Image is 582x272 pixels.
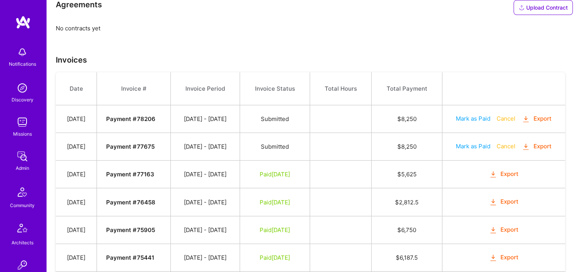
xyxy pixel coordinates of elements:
td: $ 8,250 [372,133,442,161]
th: Invoice # [97,72,170,105]
i: icon OrangeDownload [522,143,530,151]
td: [DATE] [56,161,97,188]
td: $ 6,750 [372,216,442,244]
strong: Payment # 75441 [106,254,154,261]
td: [DATE] [56,133,97,161]
td: [DATE] [56,188,97,216]
strong: Payment # 76458 [106,199,155,206]
i: icon OrangeDownload [489,253,498,262]
span: Paid [DATE] [260,199,290,206]
td: [DATE] [56,244,97,271]
div: Community [10,201,35,209]
span: Paid [DATE] [260,254,290,261]
td: [DATE] - [DATE] [170,133,240,161]
i: icon OrangeDownload [489,198,498,207]
div: Discovery [12,96,33,104]
div: Admin [16,164,29,172]
button: Export [522,142,552,151]
span: Submitted [261,143,289,150]
img: admin teamwork [15,149,30,164]
td: [DATE] - [DATE] [170,105,240,133]
td: $ 6,187.5 [372,244,442,271]
span: Submitted [261,115,289,123]
button: Export [489,253,519,262]
th: Total Payment [372,72,442,105]
td: [DATE] - [DATE] [170,216,240,244]
td: [DATE] - [DATE] [170,188,240,216]
i: icon OrangeDownload [489,170,498,179]
div: Missions [13,130,32,138]
div: Architects [12,239,33,247]
td: [DATE] [56,105,97,133]
button: Cancel [497,142,515,150]
img: bell [15,45,30,60]
img: Architects [13,220,32,239]
th: Total Hours [310,72,372,105]
td: $ 8,250 [372,105,442,133]
td: [DATE] - [DATE] [170,244,240,271]
img: teamwork [15,114,30,130]
td: [DATE] [56,216,97,244]
td: $ 5,625 [372,161,442,188]
button: Mark as Paid [456,114,490,123]
strong: Payment # 75905 [106,226,155,234]
i: icon OrangeDownload [489,226,498,234]
td: [DATE] - [DATE] [170,161,240,188]
button: Export [489,226,519,234]
td: $ 2,812.5 [372,188,442,216]
h3: Invoices [56,55,573,65]
div: Notifications [9,60,36,68]
strong: Payment # 77163 [106,171,154,178]
img: Community [13,183,32,201]
button: Export [489,197,519,206]
span: Paid [DATE] [260,171,290,178]
img: discovery [15,80,30,96]
span: Paid [DATE] [260,226,290,234]
img: logo [15,15,31,29]
button: Export [489,170,519,179]
th: Invoice Status [240,72,310,105]
th: Invoice Period [170,72,240,105]
button: Cancel [497,114,515,123]
strong: Payment # 77675 [106,143,154,150]
th: Date [56,72,97,105]
button: Export [522,114,552,123]
button: Mark as Paid [456,142,490,150]
i: icon OrangeDownload [522,115,530,124]
strong: Payment # 78206 [106,115,155,123]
